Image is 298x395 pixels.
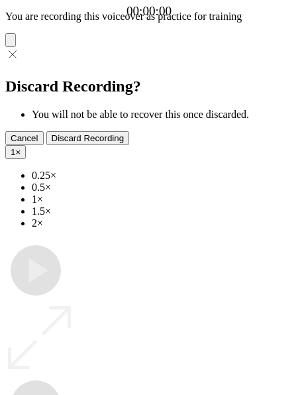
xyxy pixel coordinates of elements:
li: 2× [32,217,293,229]
button: Discard Recording [46,131,130,145]
a: 00:00:00 [126,4,172,19]
button: 1× [5,145,26,159]
li: 1.5× [32,205,293,217]
li: 0.25× [32,170,293,182]
h2: Discard Recording? [5,78,293,95]
span: 1 [11,147,15,157]
li: 0.5× [32,182,293,194]
li: You will not be able to recover this once discarded. [32,109,293,121]
button: Cancel [5,131,44,145]
li: 1× [32,194,293,205]
p: You are recording this voiceover as practice for training [5,11,293,23]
